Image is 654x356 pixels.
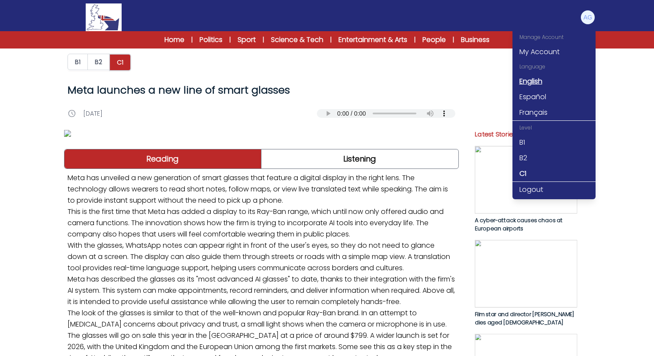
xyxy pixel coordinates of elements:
a: People [422,35,446,45]
div: Language [512,60,596,74]
a: Entertainment & Arts [338,35,407,45]
a: B1 [512,135,596,150]
span: A cyber-attack causes chaos at European airports [474,217,562,233]
a: Logo [59,3,149,31]
h1: Meta launches a new line of smart glasses [68,83,455,97]
a: Listening [261,149,458,168]
a: Logout [512,182,596,197]
a: Español [512,89,596,105]
a: Français [512,105,596,120]
img: Logo [86,3,121,31]
audio: Your browser does not support the audio element. [317,109,455,118]
p: [DATE] [83,109,103,118]
a: English [512,74,596,89]
a: B1 [68,54,88,71]
a: C1 [512,166,596,181]
a: Business [461,35,490,45]
a: B2 [88,54,110,71]
span: | [229,36,231,44]
span: | [414,36,416,44]
a: Science & Tech [271,35,323,45]
img: YrL63yUIgoHdZhpemvAwWCytU424AlCZiyGt5Tri.jpg [474,240,577,307]
a: Home [164,35,184,45]
button: B2 [87,54,110,70]
span: | [263,36,264,44]
img: Andrea Gulino [581,10,595,24]
button: C1 [109,54,131,71]
div: Manage Account [512,30,596,44]
a: Reading [64,149,261,168]
a: A cyber-attack causes chaos at European airports [474,146,577,233]
span: | [453,36,454,44]
img: JQsL3KWEgEu7dnoNYo7CWeoSdwcM0V4ECiitipN5.jpg [64,130,459,137]
a: Sport [238,35,256,45]
span: Film star and director [PERSON_NAME] dies aged [DEMOGRAPHIC_DATA] [474,310,574,327]
p: Latest Stories [474,129,577,139]
span: | [330,36,332,44]
a: B2 [512,150,596,166]
a: My Account [512,44,596,60]
img: PO0bDhNOrIdDgExna1JM4j7x6YBU1TOSXvNWk307.jpg [474,146,577,214]
div: Level [512,121,596,135]
button: B1 [68,54,88,70]
span: | [191,36,193,44]
a: Film star and director [PERSON_NAME] dies aged [DEMOGRAPHIC_DATA] [474,240,577,327]
a: Politics [200,35,222,45]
